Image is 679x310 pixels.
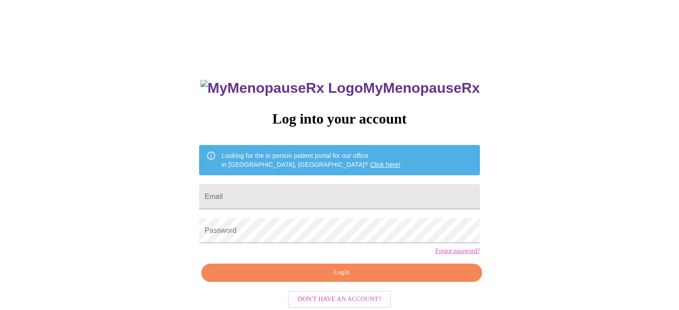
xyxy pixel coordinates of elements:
span: Login [212,267,471,278]
a: Click here! [370,161,400,168]
button: Don't have an account? [288,291,391,308]
a: Forgot password? [435,248,480,255]
a: Don't have an account? [286,294,393,302]
button: Login [201,264,482,282]
h3: MyMenopauseRx [200,80,480,96]
div: Looking for the in person patient portal for our office in [GEOGRAPHIC_DATA], [GEOGRAPHIC_DATA]? [221,148,400,173]
span: Don't have an account? [298,294,381,305]
img: MyMenopauseRx Logo [200,80,363,96]
h3: Log into your account [199,111,479,127]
